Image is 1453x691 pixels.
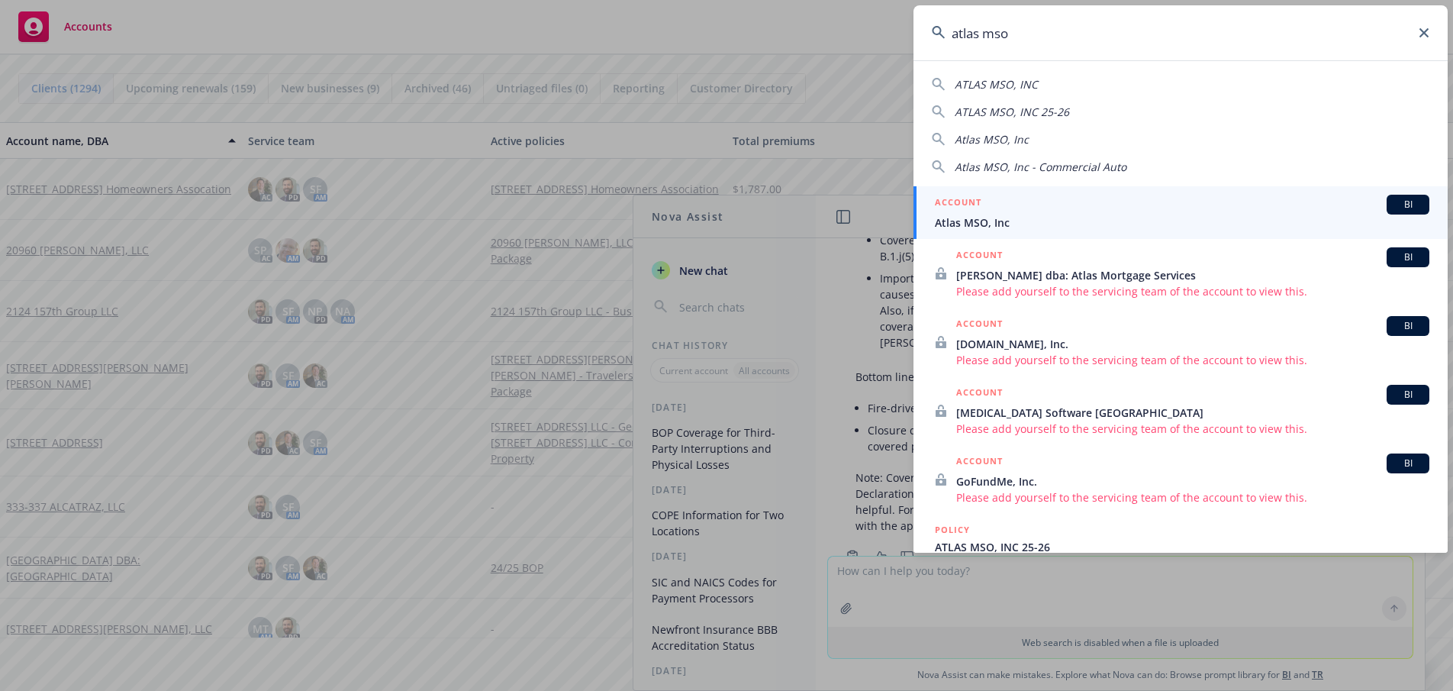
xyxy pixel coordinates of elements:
span: BI [1393,250,1423,264]
span: [DOMAIN_NAME], Inc. [956,336,1429,352]
span: [MEDICAL_DATA] Software [GEOGRAPHIC_DATA] [956,405,1429,421]
span: Please add yourself to the servicing team of the account to view this. [956,352,1429,368]
span: ATLAS MSO, INC [955,77,1038,92]
a: ACCOUNTBIGoFundMe, Inc.Please add yourself to the servicing team of the account to view this. [913,445,1448,514]
span: BI [1393,457,1423,470]
span: Please add yourself to the servicing team of the account to view this. [956,421,1429,437]
span: Atlas MSO, Inc - Commercial Auto [955,160,1126,174]
h5: ACCOUNT [956,385,1003,403]
a: ACCOUNTBI[DOMAIN_NAME], Inc.Please add yourself to the servicing team of the account to view this. [913,308,1448,376]
span: ATLAS MSO, INC 25-26 [955,105,1069,119]
span: GoFundMe, Inc. [956,473,1429,489]
h5: ACCOUNT [956,454,1003,472]
h5: ACCOUNT [935,195,981,213]
a: ACCOUNTBI[PERSON_NAME] dba: Atlas Mortgage ServicesPlease add yourself to the servicing team of t... [913,239,1448,308]
span: Please add yourself to the servicing team of the account to view this. [956,283,1429,299]
span: BI [1393,319,1423,333]
span: ATLAS MSO, INC 25-26 [935,539,1429,555]
span: BI [1393,388,1423,402]
span: [PERSON_NAME] dba: Atlas Mortgage Services [956,267,1429,283]
h5: ACCOUNT [956,316,1003,334]
span: Atlas MSO, Inc [935,215,1429,231]
h5: POLICY [935,522,970,538]
h5: ACCOUNT [956,247,1003,266]
a: ACCOUNTBI[MEDICAL_DATA] Software [GEOGRAPHIC_DATA]Please add yourself to the servicing team of th... [913,376,1448,445]
span: Please add yourself to the servicing team of the account to view this. [956,489,1429,505]
input: Search... [913,5,1448,60]
span: Atlas MSO, Inc [955,132,1029,147]
span: BI [1393,198,1423,211]
a: ACCOUNTBIAtlas MSO, Inc [913,186,1448,239]
a: POLICYATLAS MSO, INC 25-26 [913,514,1448,580]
